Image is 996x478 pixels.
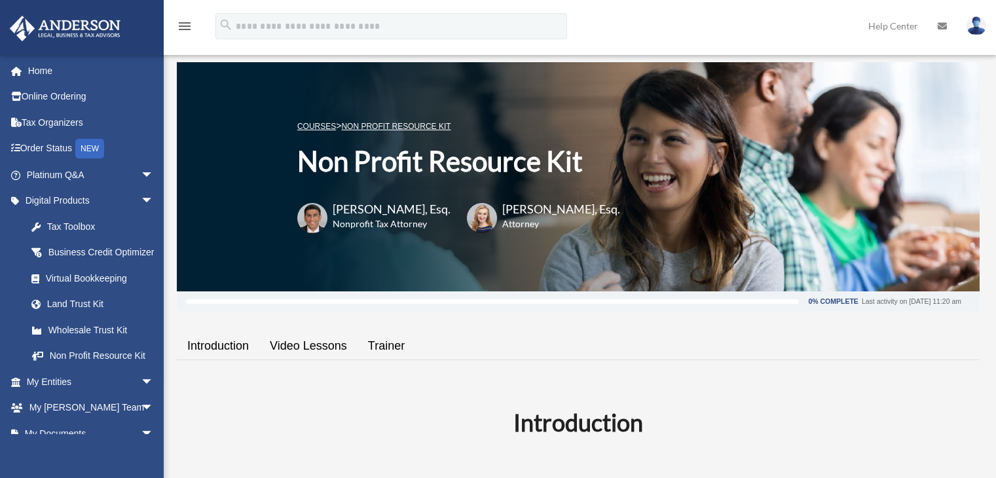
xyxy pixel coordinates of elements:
[502,217,604,230] h6: Attorney
[6,16,124,41] img: Anderson Advisors Platinum Portal
[141,369,167,395] span: arrow_drop_down
[341,122,451,131] a: Non Profit Resource Kit
[9,109,174,136] a: Tax Organizers
[297,142,620,181] h1: Non Profit Resource Kit
[141,420,167,447] span: arrow_drop_down
[9,369,174,395] a: My Entitiesarrow_drop_down
[467,203,497,233] img: savannah-circle.png
[9,136,174,162] a: Order StatusNEW
[18,213,174,240] a: Tax Toolbox
[358,327,415,365] a: Trainer
[177,23,193,34] a: menu
[18,240,174,266] a: Business Credit Optimizer
[297,118,620,134] p: >
[141,395,167,422] span: arrow_drop_down
[862,298,961,305] div: Last activity on [DATE] 11:20 am
[141,188,167,215] span: arrow_drop_down
[177,327,259,365] a: Introduction
[9,162,174,188] a: Platinum Q&Aarrow_drop_down
[967,16,986,35] img: User Pic
[259,327,358,365] a: Video Lessons
[18,291,174,318] a: Land Trust Kit
[18,317,174,343] a: Wholesale Trust Kit
[333,217,451,230] h6: Nonprofit Tax Attorney
[9,188,174,214] a: Digital Productsarrow_drop_down
[46,219,157,235] div: Tax Toolbox
[333,201,451,217] h3: [PERSON_NAME], Esq.
[18,343,167,369] a: Non Profit Resource Kit
[808,298,858,305] div: 0% Complete
[46,348,151,364] div: Non Profit Resource Kit
[75,139,104,158] div: NEW
[502,201,620,217] h3: [PERSON_NAME], Esq.
[297,203,327,233] img: karim-circle.png
[46,244,157,261] div: Business Credit Optimizer
[9,395,174,421] a: My [PERSON_NAME] Teamarrow_drop_down
[46,270,157,287] div: Virtual Bookkeeping
[9,84,174,110] a: Online Ordering
[185,406,972,439] h2: Introduction
[18,265,174,291] a: Virtual Bookkeeping
[219,18,233,32] i: search
[177,18,193,34] i: menu
[297,122,336,131] a: COURSES
[9,58,174,84] a: Home
[46,322,157,339] div: Wholesale Trust Kit
[141,162,167,189] span: arrow_drop_down
[46,296,157,312] div: Land Trust Kit
[9,420,174,447] a: My Documentsarrow_drop_down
